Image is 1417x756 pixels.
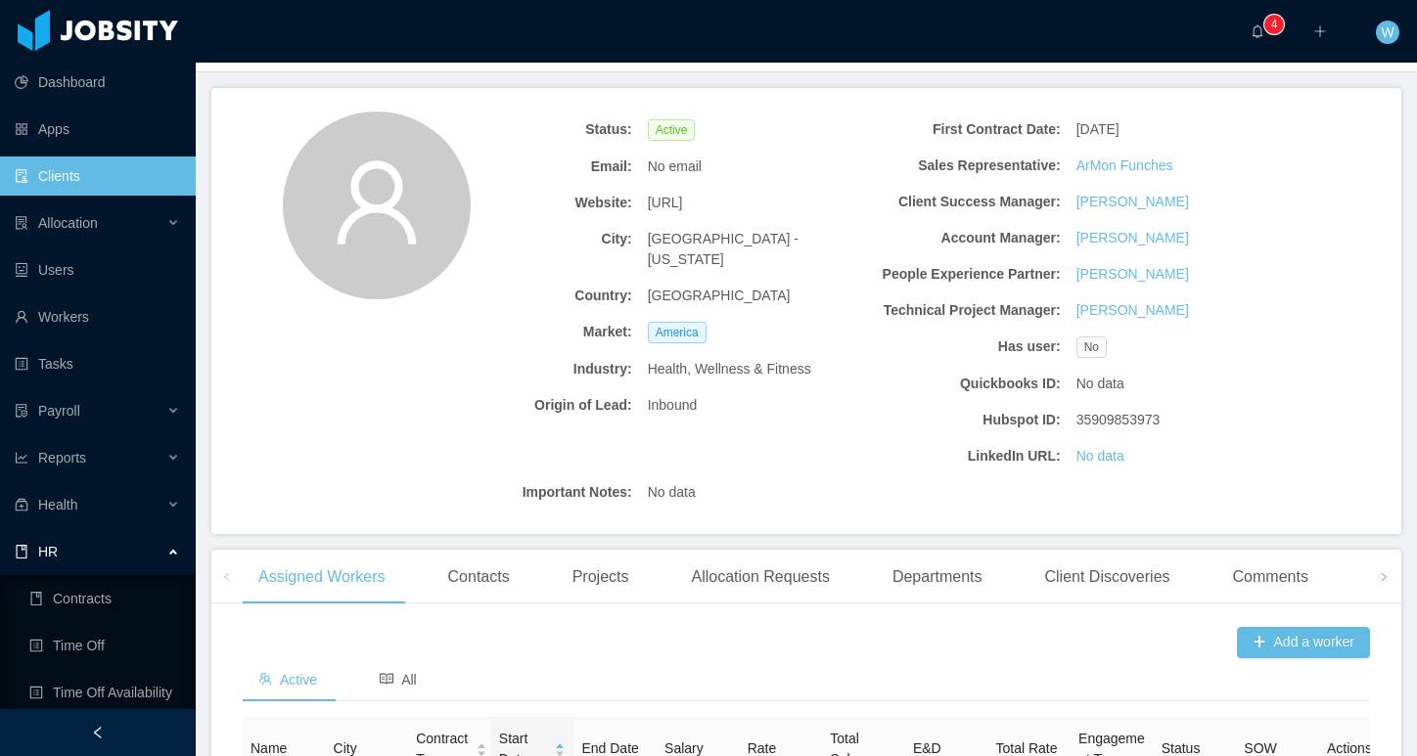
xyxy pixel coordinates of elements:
[648,156,702,177] span: No email
[15,404,28,418] i: icon: file-protect
[1244,740,1276,756] span: SOW
[1237,627,1370,658] button: icon: plusAdd a worker
[1076,374,1124,394] span: No data
[434,322,632,342] b: Market:
[648,359,811,379] span: Health, Wellness & Fitness
[862,410,1061,430] b: Hubspot ID:
[862,228,1061,248] b: Account Manager:
[862,156,1061,176] b: Sales Representative:
[434,193,632,213] b: Website:
[222,572,232,582] i: icon: left
[581,740,638,756] span: End Date
[15,498,28,511] i: icon: medicine-box
[664,740,704,756] span: Salary
[1251,24,1264,38] i: icon: bell
[648,322,707,343] span: America
[1076,264,1189,285] a: [PERSON_NAME]
[29,673,180,712] a: icon: profileTime Off Availability
[477,748,487,754] i: icon: caret-down
[1379,572,1389,582] i: icon: right
[648,482,696,503] span: No data
[477,741,487,747] i: icon: caret-up
[434,156,632,177] b: Email:
[15,344,180,383] a: icon: profileTasks
[1271,15,1278,34] p: 4
[251,740,287,756] span: Name
[862,446,1061,467] b: LinkedIn URL:
[862,374,1061,394] b: Quickbooks ID:
[1076,410,1161,430] span: 35909853973
[433,550,526,604] div: Contacts
[38,403,80,419] span: Payroll
[877,550,998,604] div: Departments
[258,672,317,688] span: Active
[38,450,86,466] span: Reports
[1028,550,1185,604] div: Client Discoveries
[748,740,777,756] span: Rate
[38,544,58,559] span: HR
[29,626,180,665] a: icon: profileTime Off
[29,579,180,618] a: icon: bookContracts
[557,550,645,604] div: Projects
[1076,336,1107,358] span: No
[675,550,845,604] div: Allocation Requests
[1327,740,1372,756] span: Actions
[1217,550,1324,604] div: Comments
[334,740,357,756] span: City
[1076,156,1173,176] a: ArMon Funches
[434,482,632,503] b: Important Notes:
[1264,15,1284,34] sup: 4
[862,300,1061,321] b: Technical Project Manager:
[380,672,393,686] i: icon: read
[1076,446,1124,467] a: No data
[15,297,180,336] a: icon: userWorkers
[648,286,791,306] span: [GEOGRAPHIC_DATA]
[476,740,487,754] div: Sort
[258,672,272,686] i: icon: team
[15,216,28,230] i: icon: solution
[555,748,566,754] i: icon: caret-down
[862,264,1061,285] b: People Experience Partner:
[1076,192,1189,212] a: [PERSON_NAME]
[434,119,632,140] b: Status:
[38,497,77,512] span: Health
[15,451,28,465] i: icon: line-chart
[243,550,401,604] div: Assigned Workers
[434,286,632,306] b: Country:
[15,63,180,102] a: icon: pie-chartDashboard
[15,110,180,149] a: icon: appstoreApps
[434,395,632,416] b: Origin of Lead:
[862,336,1061,357] b: Has user:
[648,229,846,270] span: [GEOGRAPHIC_DATA] - [US_STATE]
[380,672,417,688] span: All
[15,156,180,196] a: icon: auditClients
[913,740,941,756] span: E&D
[648,193,683,213] span: [URL]
[648,395,698,416] span: Inbound
[554,740,566,754] div: Sort
[1313,24,1327,38] i: icon: plus
[1076,228,1189,248] a: [PERSON_NAME]
[15,250,180,289] a: icon: robotUsers
[434,359,632,379] b: Industry:
[38,215,98,231] span: Allocation
[555,741,566,747] i: icon: caret-up
[1076,300,1189,321] a: [PERSON_NAME]
[330,156,424,249] i: icon: user
[434,229,632,249] b: City:
[995,740,1057,756] span: Total Rate
[1381,21,1394,44] span: W
[15,545,28,558] i: icon: book
[1162,740,1201,756] span: Status
[648,119,696,141] span: Active
[862,192,1061,212] b: Client Success Manager:
[862,119,1061,140] b: First Contract Date:
[1069,111,1283,148] div: [DATE]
